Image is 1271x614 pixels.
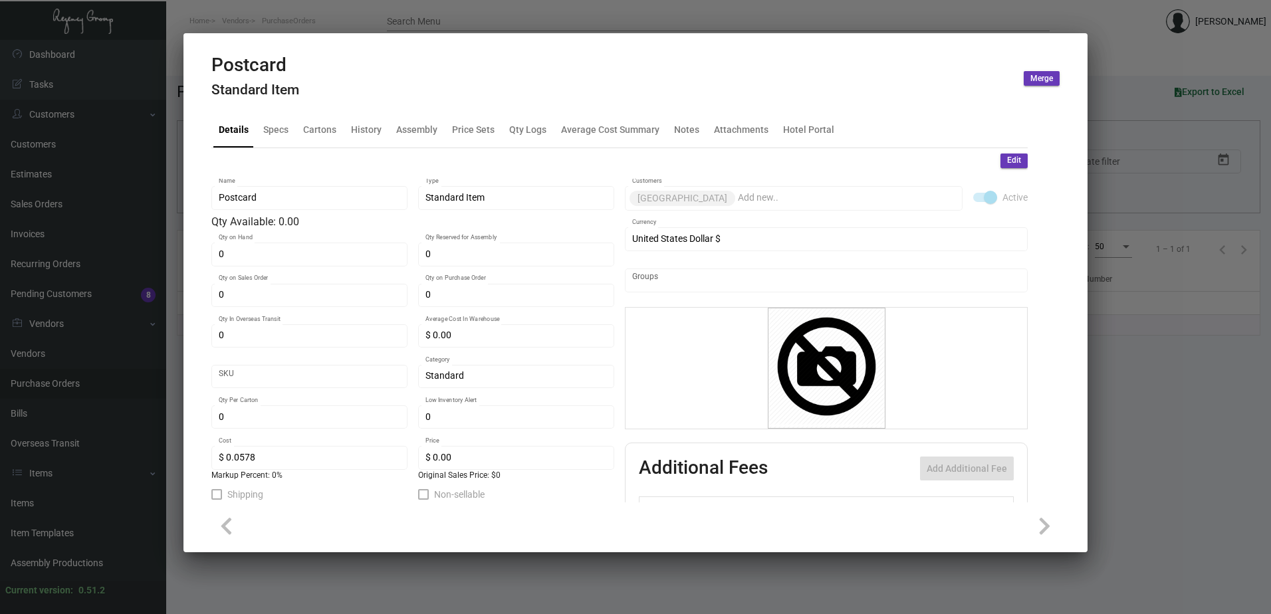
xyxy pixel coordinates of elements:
div: Specs [263,122,289,136]
div: Details [219,122,249,136]
div: Assembly [396,122,437,136]
div: Current version: [5,583,73,597]
input: Add new.. [738,193,956,203]
button: Edit [1000,153,1028,168]
th: Active [639,497,680,520]
span: Edit [1007,155,1021,166]
mat-chip: [GEOGRAPHIC_DATA] [630,191,735,206]
th: Price type [938,497,998,520]
button: Merge [1024,71,1060,86]
div: Qty Logs [509,122,546,136]
div: History [351,122,382,136]
div: Qty Available: 0.00 [211,214,614,230]
button: Add Additional Fee [920,457,1014,480]
th: Price [883,497,938,520]
div: Average Cost Summary [561,122,659,136]
th: Cost [828,497,883,520]
span: Active [1002,189,1028,205]
div: Cartons [303,122,336,136]
div: Hotel Portal [783,122,834,136]
th: Type [679,497,828,520]
span: Non-sellable [434,486,485,502]
h2: Postcard [211,54,299,76]
h2: Additional Fees [639,457,768,480]
div: Notes [674,122,699,136]
span: Add Additional Fee [927,463,1007,474]
div: Price Sets [452,122,495,136]
div: 0.51.2 [78,583,105,597]
span: Shipping [227,486,263,502]
h4: Standard Item [211,82,299,98]
input: Add new.. [632,275,1021,286]
span: Merge [1030,73,1053,84]
div: Attachments [714,122,768,136]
